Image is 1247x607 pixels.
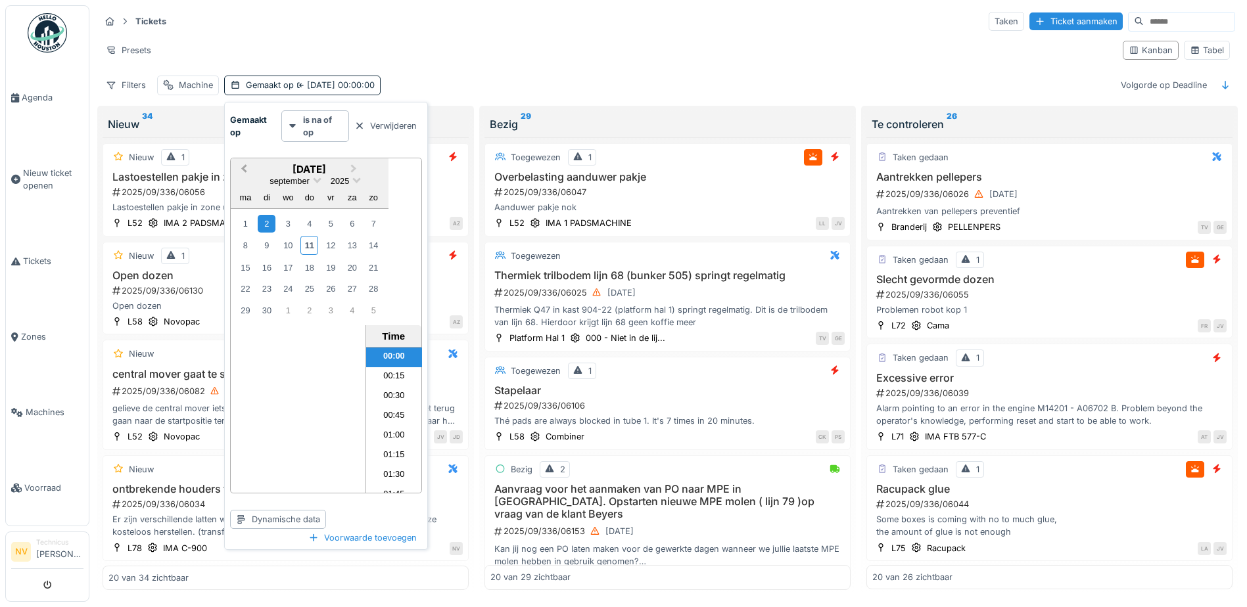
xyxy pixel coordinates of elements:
[490,116,845,132] div: Bezig
[111,383,463,399] div: 2025/09/336/06082
[891,430,904,443] div: L71
[164,315,200,328] div: Novopac
[181,151,185,164] div: 1
[258,280,275,298] div: Choose dinsdag 23 september 2025
[1115,76,1213,95] div: Volgorde op Deadline
[111,186,463,198] div: 2025/09/336/06056
[490,384,845,397] h3: Stapelaar
[258,302,275,319] div: Choose dinsdag 30 september 2025
[365,215,383,233] div: Choose zondag 7 september 2025
[237,259,254,277] div: Choose maandag 15 september 2025
[128,217,143,229] div: L52
[230,114,279,139] strong: Gemaakt op
[976,254,979,266] div: 1
[24,482,83,494] span: Voorraad
[816,332,829,345] div: TV
[300,189,318,206] div: donderdag
[130,15,172,28] strong: Tickets
[493,523,845,539] div: 2025/09/336/06153
[129,463,154,476] div: Nieuw
[36,537,83,547] div: Technicus
[588,365,592,377] div: 1
[490,415,845,427] div: Thé pads are always blocked in tube 1. It's 7 times in 20 minutes.
[450,430,463,443] div: JD
[1198,221,1211,234] div: TV
[108,483,463,495] h3: ontbrekende houders formaatlat c-900
[832,332,845,345] div: GE
[450,315,463,328] div: AZ
[246,79,375,91] div: Gemaakt op
[989,188,1018,200] div: [DATE]
[1213,542,1227,555] div: JV
[28,13,67,53] img: Badge_color-CXgf-gQk.svg
[108,571,189,583] div: 20 van 34 zichtbaar
[366,466,422,485] li: 01:30
[521,116,531,132] sup: 29
[893,151,949,164] div: Taken gedaan
[108,116,463,132] div: Nieuw
[511,250,561,262] div: Toegewezen
[509,430,525,443] div: L58
[230,510,326,529] div: Dynamische data
[343,215,361,233] div: Choose zaterdag 6 september 2025
[366,407,422,426] li: 00:45
[490,171,845,183] h3: Overbelasting aanduwer pakje
[300,302,318,319] div: Choose donderdag 2 oktober 2025
[366,426,422,446] li: 01:00
[365,302,383,319] div: Choose zondag 5 oktober 2025
[164,430,200,443] div: Novopac
[331,176,349,186] span: 2025
[607,286,636,299] div: [DATE]
[948,221,1000,233] div: PELLENPERS
[365,259,383,277] div: Choose zondag 21 september 2025
[26,406,83,418] span: Machines
[343,280,361,298] div: Choose zaterdag 27 september 2025
[511,365,561,377] div: Toegewezen
[872,116,1227,132] div: Te controleren
[490,571,571,583] div: 20 van 29 zichtbaar
[237,189,254,206] div: maandag
[300,280,318,298] div: Choose donderdag 25 september 2025
[891,319,906,332] div: L72
[875,387,1227,399] div: 2025/09/336/06039
[493,186,845,198] div: 2025/09/336/06047
[181,250,185,262] div: 1
[258,189,275,206] div: dinsdag
[1213,430,1227,443] div: JV
[875,288,1227,301] div: 2025/09/336/06055
[893,254,949,266] div: Taken gedaan
[872,372,1227,384] h3: Excessive error
[546,217,632,229] div: IMA 1 PADSMACHINE
[237,215,254,233] div: Choose maandag 1 september 2025
[322,189,340,206] div: vrijdag
[111,498,463,510] div: 2025/09/336/06034
[258,236,275,254] div: Choose dinsdag 9 september 2025
[588,151,592,164] div: 1
[832,430,845,443] div: PS
[23,167,83,192] span: Nieuw ticket openen
[343,302,361,319] div: Choose zaterdag 4 oktober 2025
[1198,430,1211,443] div: AT
[450,542,463,555] div: NV
[128,430,143,443] div: L52
[344,160,365,181] button: Next Month
[303,529,422,547] div: Voorwaarde toevoegen
[366,446,422,466] li: 01:15
[872,171,1227,183] h3: Aantrekken pellepers
[258,215,275,233] div: Choose dinsdag 2 september 2025
[258,259,275,277] div: Choose dinsdag 16 september 2025
[925,430,986,443] div: IMA FTB 577-C
[872,205,1227,217] div: Aantrekken van pellepers preventief
[1198,319,1211,332] div: FR
[343,236,361,254] div: Choose zaterdag 13 september 2025
[1190,44,1224,56] div: Tabel
[586,332,665,344] div: 000 - Niet in de lij...
[490,303,845,328] div: Thermiek Q47 in kast 904-22 (platform hal 1) springt regelmatig. Dit is de trilbodem van lijn 68....
[322,215,340,233] div: Choose vrijdag 5 september 2025
[434,430,447,443] div: JV
[509,217,525,229] div: L52
[232,160,253,181] button: Previous Month
[108,368,463,380] h3: central mover gaat te snel met programma 1X4
[128,542,142,554] div: L78
[343,259,361,277] div: Choose zaterdag 20 september 2025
